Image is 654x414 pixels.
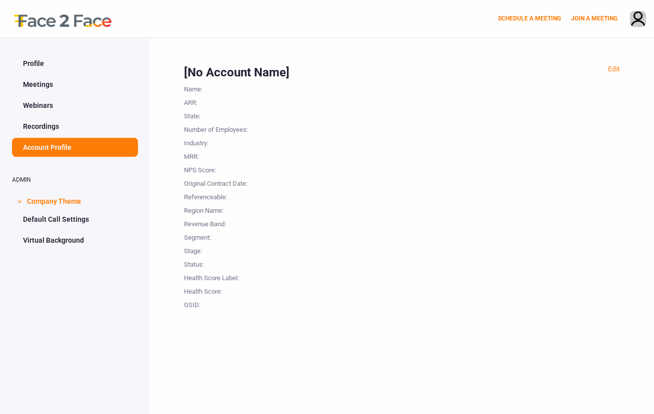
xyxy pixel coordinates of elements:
div: ARR : [184,94,284,108]
div: Number of Employees : [184,121,284,135]
div: State : [184,108,284,121]
div: MRR : [184,148,284,162]
div: Health Score : [184,283,284,297]
a: SCHEDULE A MEETING [498,15,561,22]
span: Company Theme [27,191,81,210]
div: GSID : [184,297,284,310]
a: Profile [12,54,138,73]
div: [No Account Name] [184,64,620,81]
div: Segment : [184,229,284,243]
a: Meetings [12,75,138,94]
div: Health Score Label : [184,270,284,283]
h2: ADMIN [12,177,138,183]
a: Virtual Background [12,231,138,250]
div: Region Name : [184,202,284,216]
a: Default Call Settings [12,210,138,229]
a: Recordings [12,117,138,136]
div: NPS Score : [184,162,284,175]
a: JOIN A MEETING [571,15,617,22]
div: Status : [184,256,284,270]
div: Name : [184,81,284,94]
a: Account Profile [12,138,138,157]
span: > [14,200,24,203]
div: Original Contract Date : [184,175,284,189]
div: Stage : [184,243,284,256]
div: Industry : [184,135,284,148]
a: Edit [608,65,620,73]
img: avatar.710606db.png [630,11,645,28]
a: Webinars [12,96,138,115]
div: Revenue Band : [184,216,284,229]
div: Referenceable : [184,189,284,202]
